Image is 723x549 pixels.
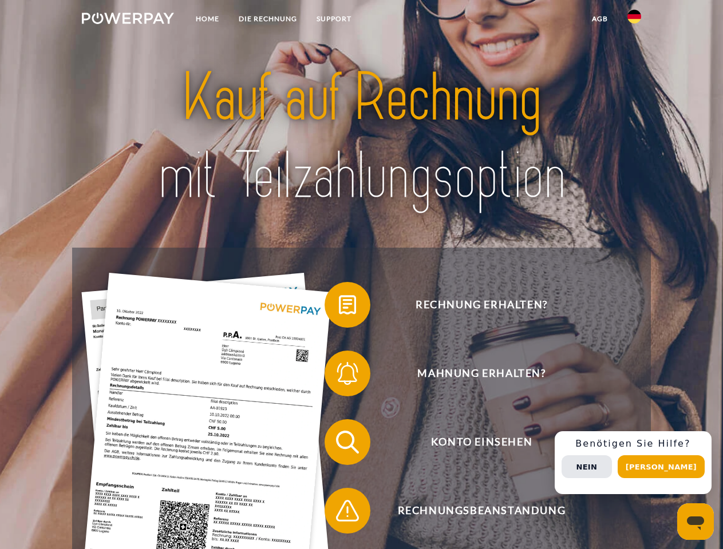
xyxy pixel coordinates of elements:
img: qb_bell.svg [333,359,362,388]
iframe: Schaltfläche zum Öffnen des Messaging-Fensters [677,503,714,540]
span: Rechnungsbeanstandung [341,488,622,534]
span: Rechnung erhalten? [341,282,622,328]
img: de [627,10,641,23]
h3: Benötigen Sie Hilfe? [562,438,705,449]
div: Schnellhilfe [555,431,712,494]
button: Konto einsehen [325,419,622,465]
span: Mahnung erhalten? [341,351,622,396]
button: Mahnung erhalten? [325,351,622,396]
a: agb [582,9,618,29]
a: Home [186,9,229,29]
a: DIE RECHNUNG [229,9,307,29]
img: qb_warning.svg [333,496,362,525]
img: logo-powerpay-white.svg [82,13,174,24]
button: Rechnung erhalten? [325,282,622,328]
img: qb_bill.svg [333,291,362,319]
button: Nein [562,455,612,478]
button: Rechnungsbeanstandung [325,488,622,534]
img: title-powerpay_de.svg [109,55,614,219]
span: Konto einsehen [341,419,622,465]
img: qb_search.svg [333,428,362,456]
a: SUPPORT [307,9,361,29]
button: [PERSON_NAME] [618,455,705,478]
